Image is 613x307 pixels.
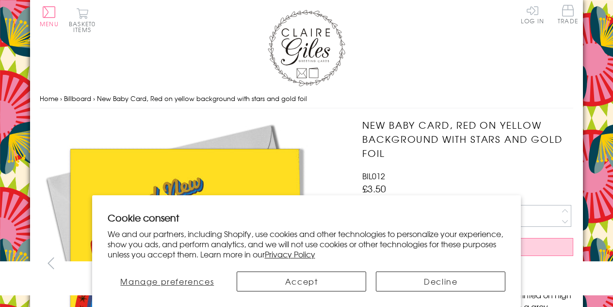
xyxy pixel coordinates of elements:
span: Manage preferences [120,275,214,287]
button: Accept [237,272,366,291]
p: We and our partners, including Shopify, use cookies and other technologies to personalize your ex... [108,229,506,259]
button: Manage preferences [108,272,227,291]
a: Privacy Policy [265,248,315,260]
nav: breadcrumbs [40,89,573,109]
a: Billboard [64,94,91,103]
a: Log In [521,5,544,24]
button: Menu [40,6,59,27]
img: Claire Giles Greetings Cards [268,10,345,86]
span: £3.50 [362,182,386,195]
a: Home [40,94,58,103]
span: New Baby Card, Red on yellow background with stars and gold foil [97,94,307,103]
a: Trade [558,5,578,26]
span: › [93,94,95,103]
span: Trade [558,5,578,24]
span: › [60,94,62,103]
button: Basket0 items [69,8,96,33]
h2: Cookie consent [108,211,506,224]
h1: New Baby Card, Red on yellow background with stars and gold foil [362,118,573,160]
span: BIL012 [362,170,385,182]
span: Menu [40,19,59,28]
span: 0 items [73,19,96,34]
button: prev [40,252,62,274]
button: Decline [376,272,505,291]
